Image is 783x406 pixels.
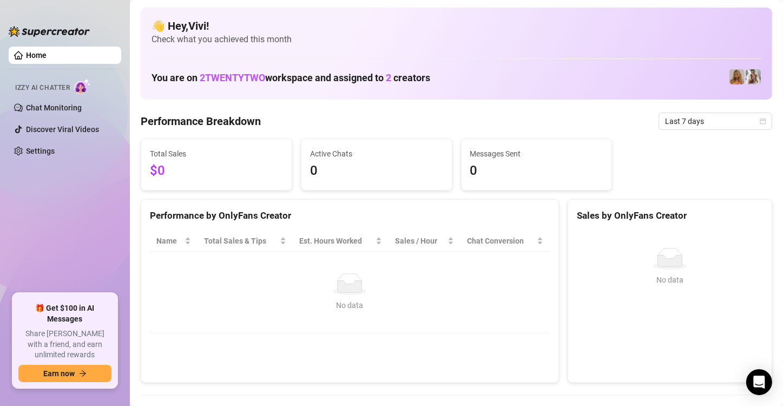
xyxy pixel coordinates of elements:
[460,231,549,252] th: Chat Conversion
[577,208,763,223] div: Sales by OnlyFans Creator
[150,208,550,223] div: Performance by OnlyFans Creator
[386,72,391,83] span: 2
[150,231,198,252] th: Name
[729,69,745,84] img: Jaz (VIP)
[746,69,761,84] img: Jaz (Free)
[200,72,265,83] span: 2TWENTYTWO
[389,231,461,252] th: Sales / Hour
[150,148,283,160] span: Total Sales
[18,365,111,382] button: Earn nowarrow-right
[310,161,443,181] span: 0
[141,114,261,129] h4: Performance Breakdown
[150,161,283,181] span: $0
[467,235,534,247] span: Chat Conversion
[746,369,772,395] div: Open Intercom Messenger
[299,235,373,247] div: Est. Hours Worked
[18,303,111,324] span: 🎁 Get $100 in AI Messages
[156,235,182,247] span: Name
[26,103,82,112] a: Chat Monitoring
[310,148,443,160] span: Active Chats
[152,72,430,84] h1: You are on workspace and assigned to creators
[204,235,278,247] span: Total Sales & Tips
[26,147,55,155] a: Settings
[198,231,293,252] th: Total Sales & Tips
[161,299,539,311] div: No data
[26,125,99,134] a: Discover Viral Videos
[581,274,759,286] div: No data
[15,83,70,93] span: Izzy AI Chatter
[152,34,761,45] span: Check what you achieved this month
[26,51,47,60] a: Home
[74,78,91,94] img: AI Chatter
[760,118,766,125] span: calendar
[395,235,446,247] span: Sales / Hour
[43,369,75,378] span: Earn now
[9,26,90,37] img: logo-BBDzfeDw.svg
[470,148,603,160] span: Messages Sent
[665,113,766,129] span: Last 7 days
[470,161,603,181] span: 0
[18,329,111,361] span: Share [PERSON_NAME] with a friend, and earn unlimited rewards
[152,18,761,34] h4: 👋 Hey, Vivi !
[79,370,87,377] span: arrow-right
